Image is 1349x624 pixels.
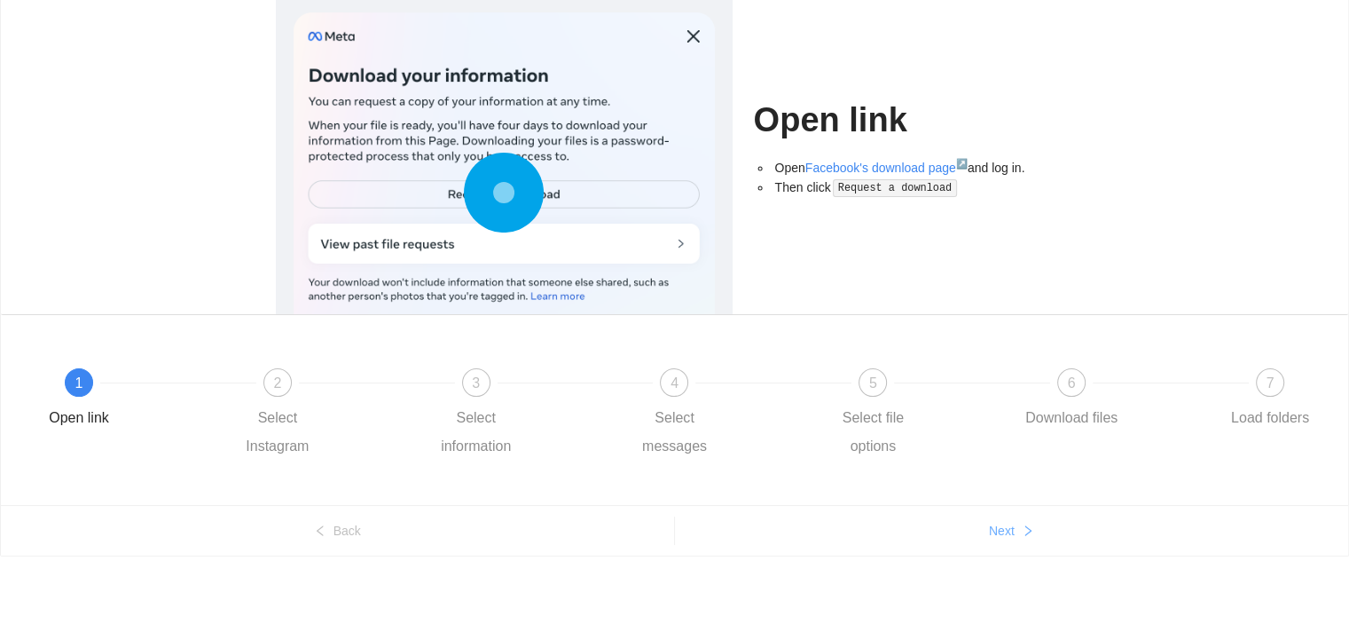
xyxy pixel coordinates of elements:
div: 2Select Instagram [226,368,425,461]
span: 2 [273,375,281,391]
div: 3Select information [425,368,624,461]
button: leftBack [1,517,674,545]
a: Facebook's download page↗ [805,161,968,175]
span: Next [989,521,1015,541]
span: 3 [472,375,480,391]
span: right [1022,525,1034,539]
div: 4Select messages [623,368,821,461]
div: Select messages [623,404,725,461]
div: 7Load folders [1219,368,1322,432]
span: 7 [1267,375,1274,391]
li: Open and log in. [772,158,1074,178]
sup: ↗ [956,158,968,169]
code: Request a download [833,179,957,197]
div: Load folders [1231,404,1309,432]
span: 5 [869,375,877,391]
div: Open link [49,404,109,432]
div: Select Instagram [226,404,329,461]
span: 4 [671,375,678,391]
div: 5Select file options [821,368,1020,461]
div: Select file options [821,404,924,461]
li: Then click [772,178,1074,198]
div: Download files [1025,404,1118,432]
span: 1 [75,375,83,391]
div: 1Open link [27,368,226,432]
h1: Open link [754,99,1074,141]
div: 6Download files [1020,368,1219,432]
button: Nextright [675,517,1349,545]
div: Select information [425,404,528,461]
span: 6 [1068,375,1076,391]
